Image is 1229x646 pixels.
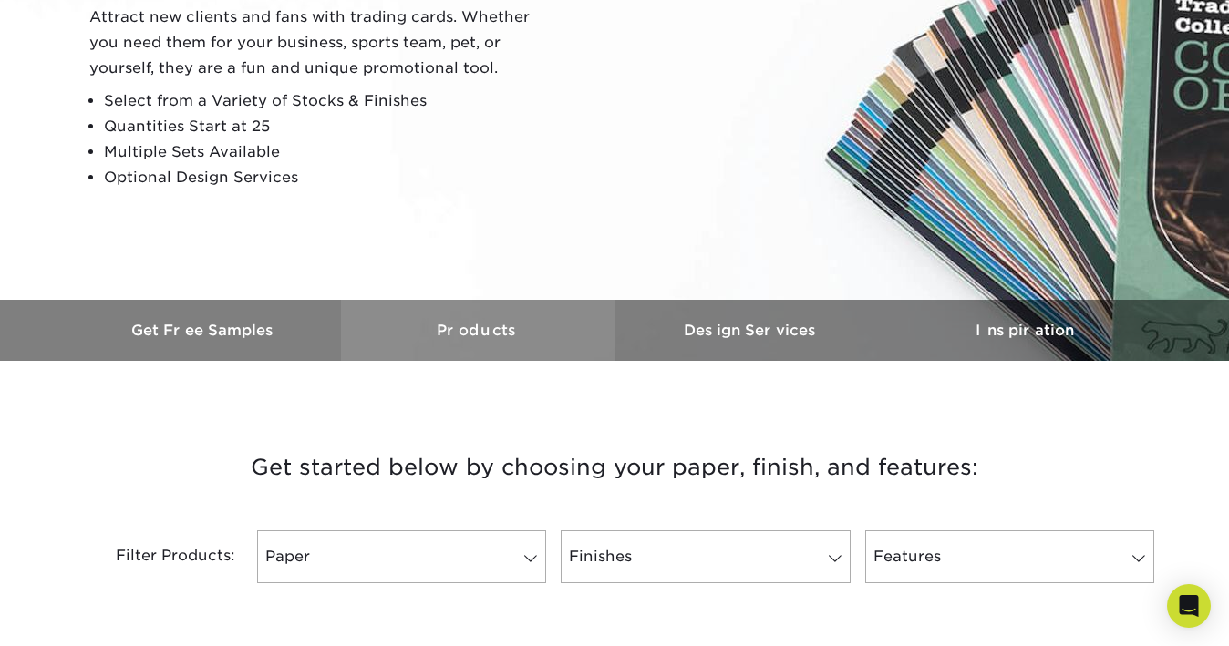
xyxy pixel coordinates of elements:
[341,300,614,361] a: Products
[257,530,546,583] a: Paper
[104,139,545,165] li: Multiple Sets Available
[5,590,155,640] iframe: Google Customer Reviews
[67,530,250,583] div: Filter Products:
[865,530,1154,583] a: Features
[104,88,545,114] li: Select from a Variety of Stocks & Finishes
[341,322,614,339] h3: Products
[67,300,341,361] a: Get Free Samples
[1167,584,1211,628] div: Open Intercom Messenger
[614,322,888,339] h3: Design Services
[81,426,1148,508] h3: Get started below by choosing your paper, finish, and features:
[67,322,341,339] h3: Get Free Samples
[89,5,545,81] p: Attract new clients and fans with trading cards. Whether you need them for your business, sports ...
[104,114,545,139] li: Quantities Start at 25
[104,165,545,190] li: Optional Design Services
[888,322,1162,339] h3: Inspiration
[561,530,850,583] a: Finishes
[614,300,888,361] a: Design Services
[888,300,1162,361] a: Inspiration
